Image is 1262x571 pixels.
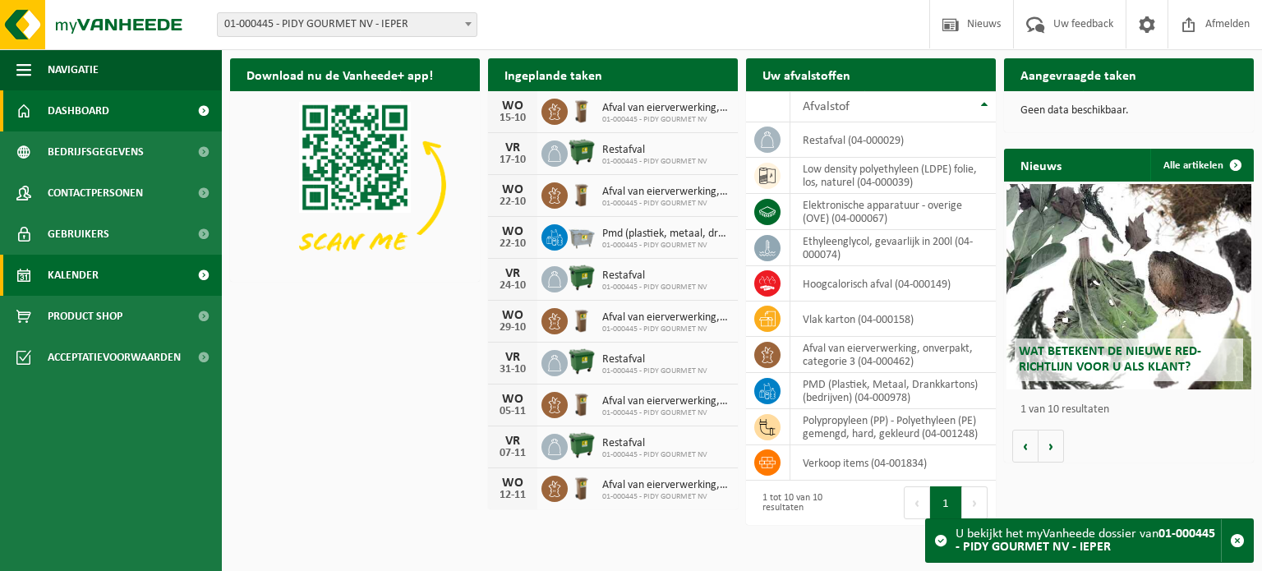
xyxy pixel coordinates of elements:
div: 1 tot 10 van 10 resultaten [754,485,863,521]
span: Restafval [602,144,707,157]
td: PMD (Plastiek, Metaal, Drankkartons) (bedrijven) (04-000978) [790,373,996,409]
div: WO [496,99,529,113]
div: 24-10 [496,280,529,292]
p: Geen data beschikbaar. [1020,105,1237,117]
span: Restafval [602,269,707,283]
div: WO [496,393,529,406]
div: WO [496,477,529,490]
div: WO [496,309,529,322]
td: elektronische apparatuur - overige (OVE) (04-000067) [790,194,996,230]
span: Afvalstof [803,100,850,113]
span: Acceptatievoorwaarden [48,337,181,378]
p: 1 van 10 resultaten [1020,404,1246,416]
span: Afval van eierverwerking, onverpakt, categorie 3 [602,311,730,325]
span: 01-000445 - PIDY GOURMET NV [602,408,730,418]
img: WB-0140-HPE-BN-01 [568,180,596,208]
span: Kalender [48,255,99,296]
td: hoogcalorisch afval (04-000149) [790,266,996,302]
span: Dashboard [48,90,109,131]
h2: Nieuws [1004,149,1078,181]
div: 22-10 [496,238,529,250]
h2: Ingeplande taken [488,58,619,90]
span: 01-000445 - PIDY GOURMET NV [602,450,707,460]
span: Restafval [602,437,707,450]
div: WO [496,225,529,238]
td: afval van eierverwerking, onverpakt, categorie 3 (04-000462) [790,337,996,373]
span: Wat betekent de nieuwe RED-richtlijn voor u als klant? [1019,345,1201,374]
span: Navigatie [48,49,99,90]
span: Afval van eierverwerking, onverpakt, categorie 3 [602,395,730,408]
span: Afval van eierverwerking, onverpakt, categorie 3 [602,186,730,199]
span: Product Shop [48,296,122,337]
div: 12-11 [496,490,529,501]
img: WB-2500-GAL-GY-01 [568,222,596,250]
button: Volgende [1039,430,1064,463]
div: 05-11 [496,406,529,417]
button: Previous [904,486,930,519]
span: 01-000445 - PIDY GOURMET NV [602,199,730,209]
a: Wat betekent de nieuwe RED-richtlijn voor u als klant? [1006,184,1251,389]
span: 01-000445 - PIDY GOURMET NV [602,157,707,167]
span: 01-000445 - PIDY GOURMET NV [602,115,730,125]
div: 07-11 [496,448,529,459]
img: WB-0140-HPE-BN-01 [568,96,596,124]
span: Bedrijfsgegevens [48,131,144,173]
td: verkoop items (04-001834) [790,445,996,481]
span: 01-000445 - PIDY GOURMET NV - IEPER [217,12,477,37]
td: ethyleenglycol, gevaarlijk in 200l (04-000074) [790,230,996,266]
span: Restafval [602,353,707,366]
button: 1 [930,486,962,519]
span: Afval van eierverwerking, onverpakt, categorie 3 [602,102,730,115]
button: Next [962,486,988,519]
img: WB-1100-HPE-GN-01 [568,264,596,292]
div: 29-10 [496,322,529,334]
h2: Uw afvalstoffen [746,58,867,90]
div: VR [496,267,529,280]
div: 31-10 [496,364,529,375]
td: vlak karton (04-000158) [790,302,996,337]
img: WB-1100-HPE-GN-01 [568,431,596,459]
div: VR [496,351,529,364]
div: 22-10 [496,196,529,208]
span: 01-000445 - PIDY GOURMET NV [602,283,707,292]
span: 01-000445 - PIDY GOURMET NV [602,492,730,502]
span: 01-000445 - PIDY GOURMET NV [602,366,707,376]
span: Gebruikers [48,214,109,255]
h2: Download nu de Vanheede+ app! [230,58,449,90]
span: 01-000445 - PIDY GOURMET NV [602,241,730,251]
img: WB-0140-HPE-BN-01 [568,473,596,501]
span: Pmd (plastiek, metaal, drankkartons) (bedrijven) [602,228,730,241]
strong: 01-000445 - PIDY GOURMET NV - IEPER [956,527,1215,554]
button: Vorige [1012,430,1039,463]
td: polypropyleen (PP) - Polyethyleen (PE) gemengd, hard, gekleurd (04-001248) [790,409,996,445]
div: VR [496,435,529,448]
td: low density polyethyleen (LDPE) folie, los, naturel (04-000039) [790,158,996,194]
span: 01-000445 - PIDY GOURMET NV [602,325,730,334]
img: WB-1100-HPE-GN-01 [568,348,596,375]
div: 15-10 [496,113,529,124]
h2: Aangevraagde taken [1004,58,1153,90]
img: WB-0140-HPE-BN-01 [568,389,596,417]
span: Contactpersonen [48,173,143,214]
span: 01-000445 - PIDY GOURMET NV - IEPER [218,13,477,36]
div: 17-10 [496,154,529,166]
div: U bekijkt het myVanheede dossier van [956,519,1221,562]
td: restafval (04-000029) [790,122,996,158]
div: WO [496,183,529,196]
img: WB-1100-HPE-GN-01 [568,138,596,166]
div: VR [496,141,529,154]
img: WB-0140-HPE-BN-01 [568,306,596,334]
a: Alle artikelen [1150,149,1252,182]
span: Afval van eierverwerking, onverpakt, categorie 3 [602,479,730,492]
img: Download de VHEPlus App [230,91,480,279]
